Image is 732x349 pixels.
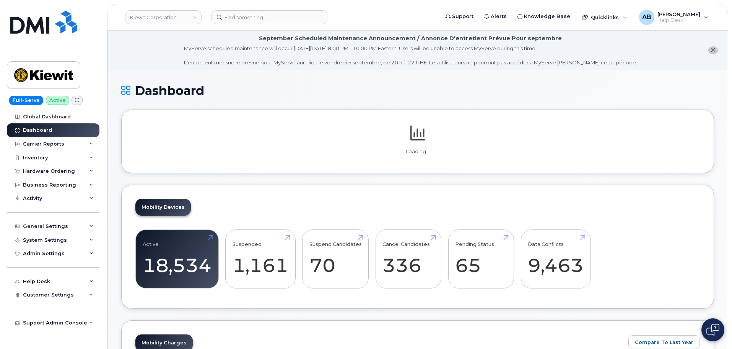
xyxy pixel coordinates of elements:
div: MyServe scheduled maintenance will occur [DATE][DATE] 8:00 PM - 10:00 PM Eastern. Users will be u... [184,45,637,66]
img: Open chat [706,324,719,336]
a: Suspended 1,161 [233,234,288,284]
p: Loading... [135,148,700,155]
a: Suspend Candidates 70 [309,234,362,284]
button: close notification [708,46,718,54]
div: September Scheduled Maintenance Announcement / Annonce D'entretient Prévue Pour septembre [259,34,562,43]
a: Active 18,534 [143,234,211,284]
h1: Dashboard [121,84,714,97]
a: Pending Status 65 [455,234,507,284]
span: Compare To Last Year [635,339,693,346]
button: Compare To Last Year [628,335,700,349]
a: Cancel Candidates 336 [382,234,434,284]
a: Data Conflicts 9,463 [528,234,584,284]
a: Mobility Devices [135,199,191,216]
